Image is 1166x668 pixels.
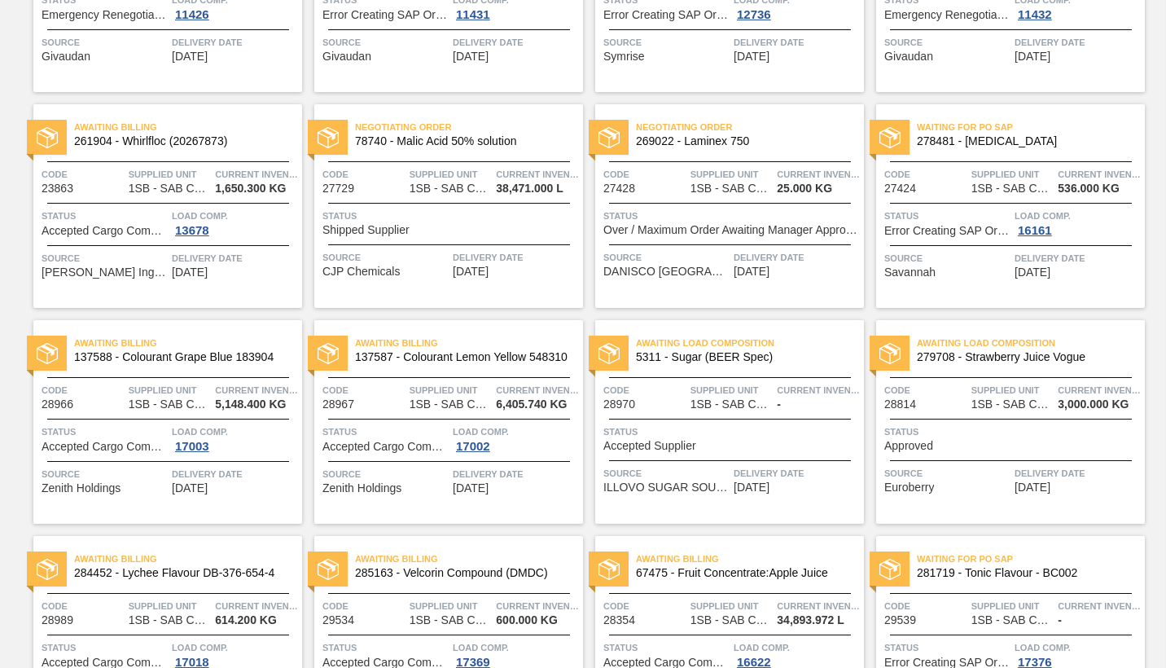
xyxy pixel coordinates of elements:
[636,119,864,135] span: Negotiating Order
[884,9,1010,21] span: Emergency Renegotiation Order
[879,127,901,148] img: status
[603,382,686,398] span: Code
[603,224,860,236] span: Over / Maximum Order Awaiting Manager Approval
[322,382,405,398] span: Code
[884,208,1010,224] span: Status
[496,182,563,195] span: 38,471.000 L
[355,135,570,147] span: 78740 - Malic Acid 50% solution
[917,567,1132,579] span: 281719 - Tonic Flavour - BC002
[598,343,620,364] img: status
[496,614,558,626] span: 600.000 KG
[734,249,860,266] span: Delivery Date
[603,598,686,614] span: Code
[917,135,1132,147] span: 278481 - Sodium Benzoate
[603,465,730,481] span: Source
[603,266,730,278] span: DANISCO SOUTH AFRICA (PTY) LTD
[636,551,864,567] span: Awaiting Billing
[884,266,936,279] span: Savannah
[603,182,635,195] span: 27428
[42,250,168,266] span: Source
[42,382,125,398] span: Code
[172,424,298,440] span: Load Comp.
[355,551,583,567] span: Awaiting Billing
[42,398,73,411] span: 28966
[172,34,298,51] span: Delivery Date
[172,250,298,266] span: Delivery Date
[1015,224,1055,237] div: 16161
[1015,250,1141,266] span: Delivery Date
[1058,182,1120,195] span: 536.000 KG
[1015,481,1050,494] span: 06/09/2025
[42,482,121,494] span: Zenith Holdings
[42,614,73,626] span: 28989
[322,424,449,440] span: Status
[453,424,579,453] a: Load Comp.17002
[453,34,579,51] span: Delivery Date
[884,598,967,614] span: Code
[322,224,410,236] span: Shipped Supplier
[453,424,579,440] span: Load Comp.
[971,598,1054,614] span: Supplied Unit
[172,639,298,656] span: Load Comp.
[690,614,772,626] span: 1SB - SAB Chamdor Brewery
[734,51,769,63] span: 01/10/2025
[603,51,645,63] span: Symrise
[215,382,298,398] span: Current inventory
[355,567,570,579] span: 285163 - Velcorin Compound (DMDC)
[302,104,583,308] a: statusNegotiating Order78740 - Malic Acid 50% solutionCode27729Supplied Unit1SB - SAB Chamdor Bre...
[129,182,210,195] span: 1SB - SAB Chamdor Brewery
[603,614,635,626] span: 28354
[917,351,1132,363] span: 279708 - Strawberry Juice Vogue
[864,320,1145,524] a: statusAwaiting Load Composition279708 - Strawberry Juice VogueCode28814Supplied Unit1SB - SAB Cha...
[1058,598,1141,614] span: Current inventory
[322,266,400,278] span: CJP Chemicals
[318,127,339,148] img: status
[971,398,1053,411] span: 1SB - SAB Chamdor Brewery
[1015,208,1141,224] span: Load Comp.
[598,559,620,580] img: status
[172,466,298,482] span: Delivery Date
[496,166,579,182] span: Current inventory
[603,639,730,656] span: Status
[1058,382,1141,398] span: Current inventory
[734,465,860,481] span: Delivery Date
[172,208,298,224] span: Load Comp.
[884,481,934,494] span: Euroberry
[129,398,210,411] span: 1SB - SAB Chamdor Brewery
[355,119,583,135] span: Negotiating Order
[777,598,860,614] span: Current inventory
[583,104,864,308] a: statusNegotiating Order269022 - Laminex 750Code27428Supplied Unit1SB - SAB Chamdor BreweryCurrent...
[884,639,1010,656] span: Status
[884,614,916,626] span: 29539
[42,639,168,656] span: Status
[917,551,1145,567] span: Waiting for PO SAP
[453,440,493,453] div: 17002
[322,249,449,266] span: Source
[496,598,579,614] span: Current inventory
[734,266,769,278] span: 04/24/2025
[410,182,491,195] span: 1SB - SAB Chamdor Brewery
[172,266,208,279] span: 03/27/2025
[453,51,489,63] span: 01/09/2025
[884,166,967,182] span: Code
[172,424,298,453] a: Load Comp.17003
[884,398,916,411] span: 28814
[453,466,579,482] span: Delivery Date
[777,614,844,626] span: 34,893.972 L
[884,382,967,398] span: Code
[971,166,1054,182] span: Supplied Unit
[690,182,772,195] span: 1SB - SAB Chamdor Brewery
[884,51,933,63] span: Givaudan
[37,343,58,364] img: status
[410,166,493,182] span: Supplied Unit
[129,166,212,182] span: Supplied Unit
[453,8,493,21] div: 11431
[215,166,298,182] span: Current inventory
[1058,398,1129,411] span: 3,000.000 KG
[318,343,339,364] img: status
[777,398,781,411] span: -
[636,351,851,363] span: 5311 - Sugar (BEER Spec)
[734,8,774,21] div: 12736
[322,9,449,21] span: Error Creating SAP Order
[74,335,302,351] span: Awaiting Billing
